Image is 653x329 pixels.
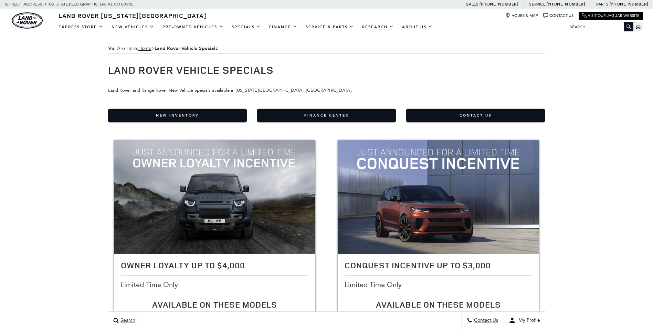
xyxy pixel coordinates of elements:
input: Search [565,23,633,31]
span: Limited Time Only [121,281,180,288]
a: Research [358,21,398,33]
span: Parts [596,2,609,7]
h2: Conquest Incentive Up To $3,000 [345,261,532,270]
sup: 1 [465,311,467,317]
span: Search [119,318,135,323]
span: Service [529,2,545,7]
img: Conquest Incentive Up To $3,000 [338,140,539,254]
a: EXPRESS STORE [54,21,107,33]
a: New Inventory [108,109,247,122]
a: Finance Center [257,109,396,122]
nav: Main Navigation [54,21,437,33]
a: Contact Us [543,13,573,18]
a: About Us [398,21,437,33]
span: > [138,46,218,51]
a: land-rover [12,12,43,29]
a: New Vehicles [107,21,158,33]
span: My Profile [516,318,540,323]
span: Land Rover [US_STATE][GEOGRAPHIC_DATA] [59,11,207,20]
a: [STREET_ADDRESS] • [US_STATE][GEOGRAPHIC_DATA], CO 80905 [5,2,134,7]
a: Specials [228,21,265,33]
span: You Are Here: [108,43,545,54]
a: Contact Us [406,109,545,122]
img: Land Rover [12,12,43,29]
span: Contact Us [472,318,498,323]
h2: Owner Loyalty Up To $4,000 [121,261,308,270]
a: Land Rover [US_STATE][GEOGRAPHIC_DATA] [54,11,211,20]
p: Land Rover and Range Rover New Vehicle Specials available in [US_STATE][GEOGRAPHIC_DATA], [GEOGRA... [108,79,545,94]
span: Available On These Models [376,299,501,310]
img: Owner Loyalty Up To $4,000 [114,140,315,254]
div: Breadcrumbs [108,43,545,54]
a: Service & Parts [302,21,358,33]
a: Finance [265,21,302,33]
span: Available On These Models [152,299,277,310]
a: Home [138,46,151,51]
sup: 1 [249,311,251,317]
a: [PHONE_NUMBER] [610,1,648,7]
a: Pre-Owned Vehicles [158,21,228,33]
strong: Land Rover Vehicle Specials [155,45,218,52]
a: [PHONE_NUMBER] [547,1,585,7]
span: Sales [466,2,478,7]
button: user-profile-menu [504,312,545,329]
h1: Land Rover Vehicle Specials [108,64,545,76]
a: Hours & Map [505,13,538,18]
a: [PHONE_NUMBER] [480,1,518,7]
a: Visit Our Jaguar Website [582,13,640,18]
span: Limited Time Only [345,281,403,288]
